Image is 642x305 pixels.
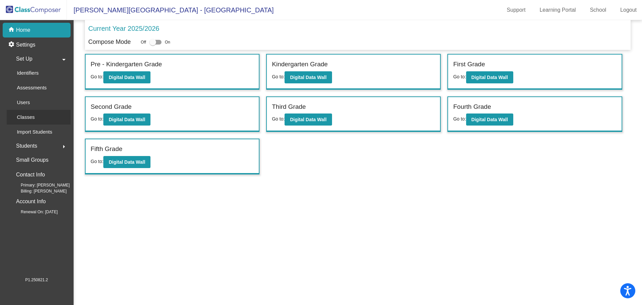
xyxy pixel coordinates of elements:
[471,117,508,122] b: Digital Data Wall
[103,113,150,126] button: Digital Data Wall
[17,128,52,136] p: Import Students
[109,117,145,122] b: Digital Data Wall
[60,56,68,64] mat-icon: arrow_drop_down
[60,143,68,151] mat-icon: arrow_right
[91,116,103,122] span: Go to:
[272,116,285,122] span: Go to:
[91,60,162,69] label: Pre - Kindergarten Grade
[8,41,16,49] mat-icon: settings
[285,71,332,83] button: Digital Data Wall
[16,54,32,64] span: Set Up
[17,113,34,121] p: Classes
[16,26,30,34] p: Home
[502,5,531,15] a: Support
[16,155,48,165] p: Small Groups
[8,26,16,34] mat-icon: home
[88,37,131,47] p: Compose Mode
[103,156,150,168] button: Digital Data Wall
[91,74,103,79] span: Go to:
[285,113,332,126] button: Digital Data Wall
[16,141,37,151] span: Students
[453,74,466,79] span: Go to:
[10,209,58,215] span: Renewal On: [DATE]
[290,117,326,122] b: Digital Data Wall
[272,74,285,79] span: Go to:
[453,102,491,112] label: Fourth Grade
[272,102,306,112] label: Third Grade
[67,5,274,15] span: [PERSON_NAME][GEOGRAPHIC_DATA] - [GEOGRAPHIC_DATA]
[17,84,46,92] p: Assessments
[16,41,35,49] p: Settings
[466,71,513,83] button: Digital Data Wall
[103,71,150,83] button: Digital Data Wall
[466,113,513,126] button: Digital Data Wall
[615,5,642,15] a: Logout
[584,5,612,15] a: School
[17,69,38,77] p: Identifiers
[109,159,145,165] b: Digital Data Wall
[290,75,326,80] b: Digital Data Wall
[165,39,170,45] span: On
[91,102,132,112] label: Second Grade
[17,98,30,106] p: Users
[88,23,159,33] p: Current Year 2025/2026
[471,75,508,80] b: Digital Data Wall
[91,159,103,164] span: Go to:
[10,188,67,194] span: Billing: [PERSON_NAME]
[109,75,145,80] b: Digital Data Wall
[453,116,466,122] span: Go to:
[91,144,122,154] label: Fifth Grade
[453,60,485,69] label: First Grade
[10,182,70,188] span: Primary: [PERSON_NAME]
[534,5,581,15] a: Learning Portal
[16,170,45,179] p: Contact Info
[16,197,46,206] p: Account Info
[272,60,328,69] label: Kindergarten Grade
[141,39,146,45] span: Off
